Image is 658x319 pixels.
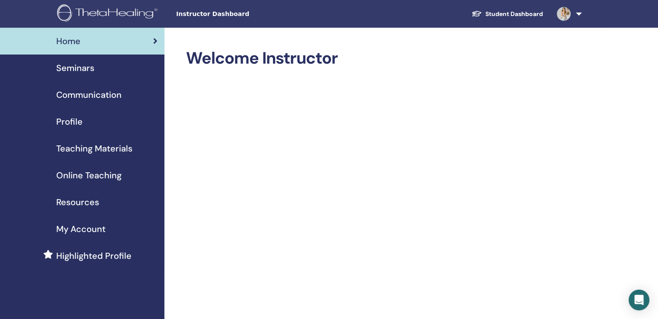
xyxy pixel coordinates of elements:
span: Communication [56,88,122,101]
span: Highlighted Profile [56,249,132,262]
span: Profile [56,115,83,128]
span: Home [56,35,80,48]
h2: Welcome Instructor [186,48,580,68]
span: Seminars [56,61,94,74]
img: logo.png [57,4,160,24]
span: Teaching Materials [56,142,132,155]
span: My Account [56,222,106,235]
div: Open Intercom Messenger [629,290,649,310]
img: graduation-cap-white.svg [472,10,482,17]
img: default.jpg [557,7,571,21]
span: Instructor Dashboard [176,10,306,19]
span: Resources [56,196,99,209]
span: Online Teaching [56,169,122,182]
a: Student Dashboard [465,6,550,22]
